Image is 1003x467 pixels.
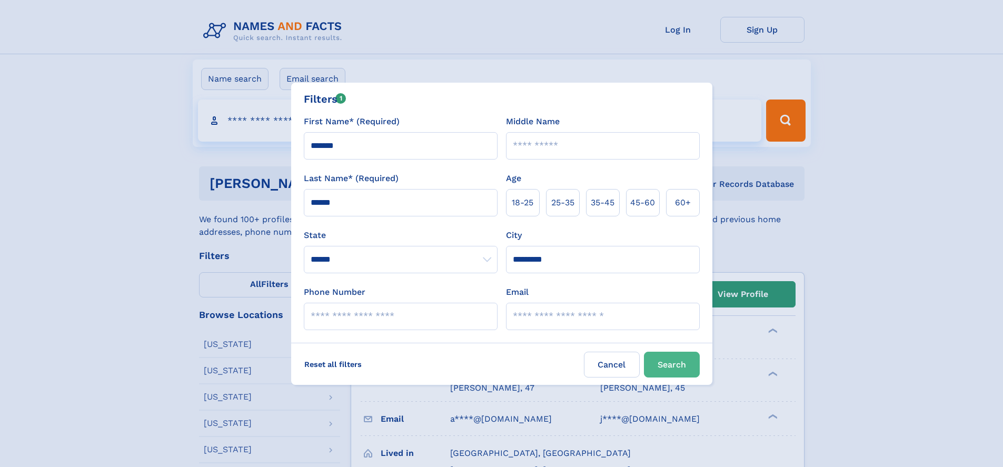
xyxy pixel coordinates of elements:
[304,229,498,242] label: State
[675,196,691,209] span: 60+
[506,229,522,242] label: City
[304,172,399,185] label: Last Name* (Required)
[630,196,655,209] span: 45‑60
[551,196,574,209] span: 25‑35
[304,115,400,128] label: First Name* (Required)
[584,352,640,377] label: Cancel
[506,115,560,128] label: Middle Name
[304,286,365,299] label: Phone Number
[304,91,346,107] div: Filters
[506,286,529,299] label: Email
[591,196,614,209] span: 35‑45
[297,352,369,377] label: Reset all filters
[512,196,533,209] span: 18‑25
[644,352,700,377] button: Search
[506,172,521,185] label: Age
